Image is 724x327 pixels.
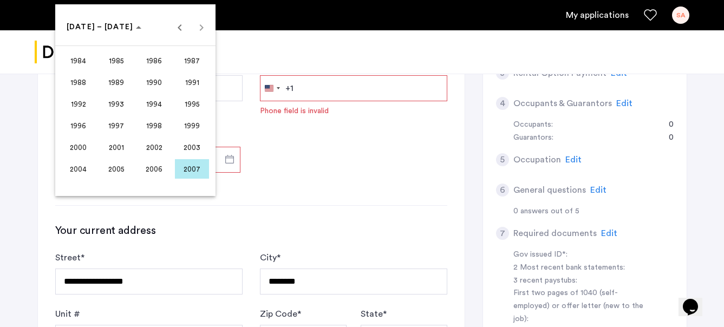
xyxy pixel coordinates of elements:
button: 2002 [135,136,173,158]
span: 2004 [61,159,95,179]
button: 1992 [60,93,97,115]
button: 1991 [173,71,211,93]
span: 1984 [61,51,95,70]
span: 2007 [175,159,209,179]
span: 2002 [137,138,171,157]
button: 1984 [60,50,97,71]
span: 2001 [99,138,133,157]
span: 1992 [61,94,95,114]
button: 1988 [60,71,97,93]
span: 1986 [137,51,171,70]
span: 1993 [99,94,133,114]
button: 1998 [135,115,173,136]
button: Previous 24 years [169,16,191,38]
span: 1985 [99,51,133,70]
button: 1985 [97,50,135,71]
span: 1991 [175,73,209,92]
span: 1995 [175,94,209,114]
button: 1999 [173,115,211,136]
button: 2003 [173,136,211,158]
span: 1987 [175,51,209,70]
iframe: chat widget [679,284,713,316]
button: 1996 [60,115,97,136]
button: 1990 [135,71,173,93]
button: 1986 [135,50,173,71]
span: 1997 [99,116,133,135]
button: 2004 [60,158,97,180]
button: 1995 [173,93,211,115]
button: 2006 [135,158,173,180]
button: 2001 [97,136,135,158]
button: Choose date [62,17,146,37]
span: 1989 [99,73,133,92]
span: 1988 [61,73,95,92]
span: 1998 [137,116,171,135]
button: 2000 [60,136,97,158]
button: 2005 [97,158,135,180]
button: 2007 [173,158,211,180]
span: 1994 [137,94,171,114]
span: 1996 [61,116,95,135]
button: 1993 [97,93,135,115]
button: 1987 [173,50,211,71]
button: 1989 [97,71,135,93]
span: 1990 [137,73,171,92]
span: 2000 [61,138,95,157]
button: 1994 [135,93,173,115]
span: 2005 [99,159,133,179]
button: 1997 [97,115,135,136]
span: 1999 [175,116,209,135]
span: 2006 [137,159,171,179]
span: 2003 [175,138,209,157]
span: [DATE] – [DATE] [67,23,134,31]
